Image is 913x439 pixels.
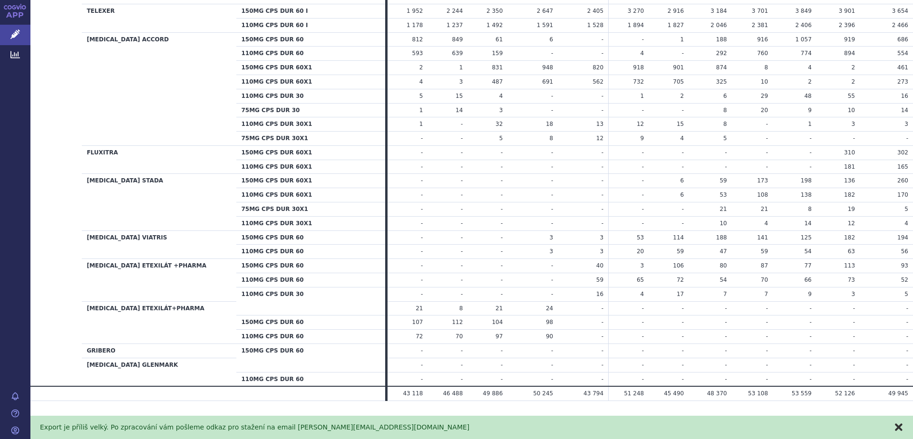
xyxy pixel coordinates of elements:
[642,305,644,312] span: -
[668,22,684,29] span: 1 827
[596,291,603,297] span: 16
[461,163,463,170] span: -
[492,319,503,325] span: 104
[236,174,385,188] th: 150MG CPS DUR 60X1
[600,234,603,241] span: 3
[421,262,423,269] span: -
[757,50,768,57] span: 760
[236,61,385,75] th: 150MG CPS DUR 60X1
[499,107,503,114] span: 3
[680,177,684,184] span: 6
[236,18,385,32] th: 110MG CPS DUR 60 I
[808,107,812,114] span: 9
[851,291,855,297] span: 3
[682,149,684,156] span: -
[719,277,727,283] span: 54
[499,135,503,142] span: 5
[236,273,385,287] th: 110MG CPS DUR 60
[546,319,553,325] span: 98
[459,78,463,85] span: 3
[904,206,908,212] span: 5
[801,191,812,198] span: 138
[461,121,463,127] span: -
[761,262,768,269] span: 87
[602,36,603,43] span: -
[725,305,727,312] span: -
[757,191,768,198] span: 108
[723,291,727,297] span: 7
[461,220,463,227] span: -
[723,107,727,114] span: 8
[501,234,503,241] span: -
[592,64,603,71] span: 820
[682,163,684,170] span: -
[680,93,684,99] span: 2
[602,50,603,57] span: -
[642,191,644,198] span: -
[710,8,727,14] span: 3 184
[844,234,855,241] span: 182
[421,220,423,227] span: -
[719,206,727,212] span: 21
[808,291,812,297] span: 9
[492,50,503,57] span: 159
[641,262,644,269] span: 3
[804,220,811,227] span: 14
[897,50,908,57] span: 554
[596,135,603,142] span: 12
[637,277,644,283] span: 65
[551,262,553,269] span: -
[542,78,553,85] span: 691
[495,36,503,43] span: 61
[550,135,554,142] span: 8
[719,220,727,227] span: 10
[236,32,385,47] th: 150MG CPS DUR 60
[892,22,908,29] span: 2 466
[501,206,503,212] span: -
[551,177,553,184] span: -
[844,50,855,57] span: 894
[723,135,727,142] span: 5
[501,191,503,198] span: -
[236,145,385,160] th: 150MG CPS DUR 60X1
[808,64,812,71] span: 4
[848,277,855,283] span: 73
[551,191,553,198] span: -
[677,248,684,255] span: 59
[844,191,855,198] span: 182
[461,262,463,269] span: -
[897,78,908,85] span: 273
[642,36,644,43] span: -
[808,121,812,127] span: 1
[851,121,855,127] span: 3
[551,50,553,57] span: -
[809,163,811,170] span: -
[447,8,463,14] span: 2 244
[82,301,236,344] th: [MEDICAL_DATA] ETEXILÁT+PHARMA
[82,32,236,145] th: [MEDICAL_DATA] ACCORD
[421,149,423,156] span: -
[456,93,463,99] span: 15
[897,36,908,43] span: 686
[486,22,503,29] span: 1 492
[904,121,908,127] span: 3
[839,22,855,29] span: 2 396
[804,248,811,255] span: 54
[716,36,727,43] span: 188
[461,277,463,283] span: -
[486,8,503,14] span: 2 350
[844,262,855,269] span: 113
[452,319,463,325] span: 112
[421,248,423,255] span: -
[602,149,603,156] span: -
[716,234,727,241] span: 188
[764,64,768,71] span: 8
[761,78,768,85] span: 10
[456,107,463,114] span: 14
[421,234,423,241] span: -
[844,163,855,170] span: 181
[766,121,768,127] span: -
[801,50,812,57] span: 774
[596,262,603,269] span: 40
[236,89,385,103] th: 110MG CPS DUR 30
